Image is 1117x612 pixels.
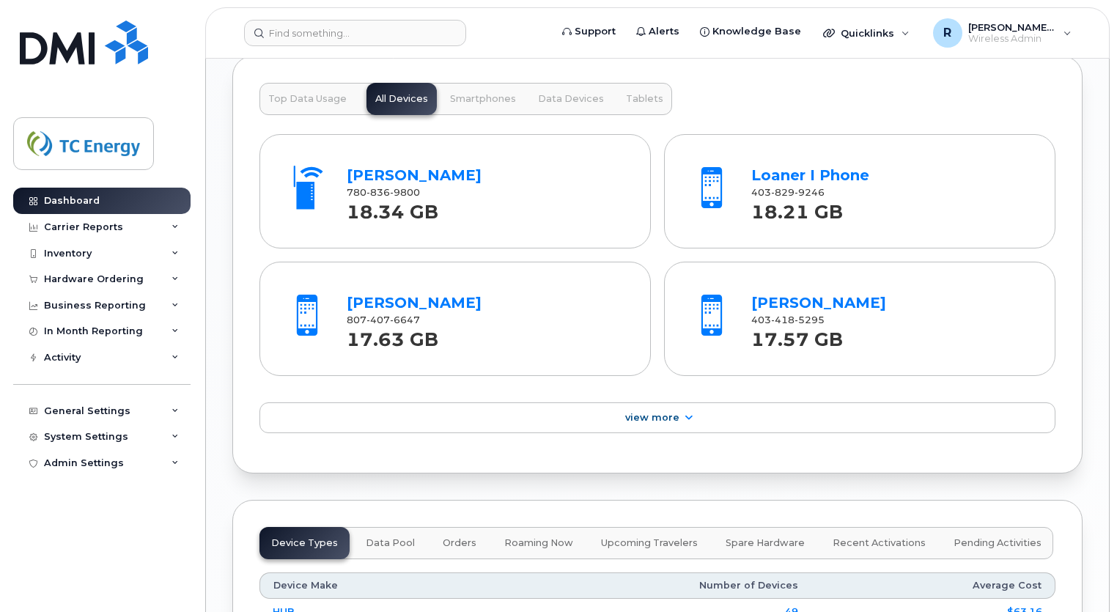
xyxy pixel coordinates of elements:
[833,537,926,549] span: Recent Activations
[552,17,626,46] a: Support
[268,93,347,105] span: Top Data Usage
[617,83,672,115] button: Tablets
[443,537,476,549] span: Orders
[347,166,482,184] a: [PERSON_NAME]
[968,33,1056,45] span: Wireless Admin
[601,537,698,549] span: Upcoming Travelers
[751,314,825,325] span: 403
[575,24,616,39] span: Support
[923,18,1082,48] div: roberto_aviles@tcenergy.com
[751,193,843,223] strong: 18.21 GB
[954,537,1042,549] span: Pending Activities
[795,314,825,325] span: 5295
[259,402,1055,433] a: View More
[493,572,811,599] th: Number of Devices
[1053,548,1106,601] iframe: Messenger Launcher
[390,187,420,198] span: 9800
[538,93,604,105] span: Data Devices
[626,93,663,105] span: Tablets
[649,24,679,39] span: Alerts
[529,83,613,115] button: Data Devices
[259,572,493,599] th: Device Make
[347,320,438,350] strong: 17.63 GB
[690,17,811,46] a: Knowledge Base
[347,193,438,223] strong: 18.34 GB
[441,83,525,115] button: Smartphones
[366,187,390,198] span: 836
[771,187,795,198] span: 829
[726,537,805,549] span: Spare Hardware
[795,187,825,198] span: 9246
[943,24,951,42] span: R
[751,187,825,198] span: 403
[751,320,843,350] strong: 17.57 GB
[751,294,886,311] a: [PERSON_NAME]
[347,187,420,198] span: 780
[968,21,1056,33] span: [PERSON_NAME][EMAIL_ADDRESS][DOMAIN_NAME]
[626,17,690,46] a: Alerts
[450,93,516,105] span: Smartphones
[813,18,920,48] div: Quicklinks
[841,27,894,39] span: Quicklinks
[712,24,801,39] span: Knowledge Base
[504,537,573,549] span: Roaming Now
[751,166,869,184] a: Loaner I Phone
[811,572,1055,599] th: Average Cost
[390,314,420,325] span: 6647
[366,314,390,325] span: 407
[347,294,482,311] a: [PERSON_NAME]
[771,314,795,325] span: 418
[366,537,415,549] span: Data Pool
[625,412,679,423] span: View More
[244,20,466,46] input: Find something...
[347,314,420,325] span: 807
[259,83,355,115] button: Top Data Usage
